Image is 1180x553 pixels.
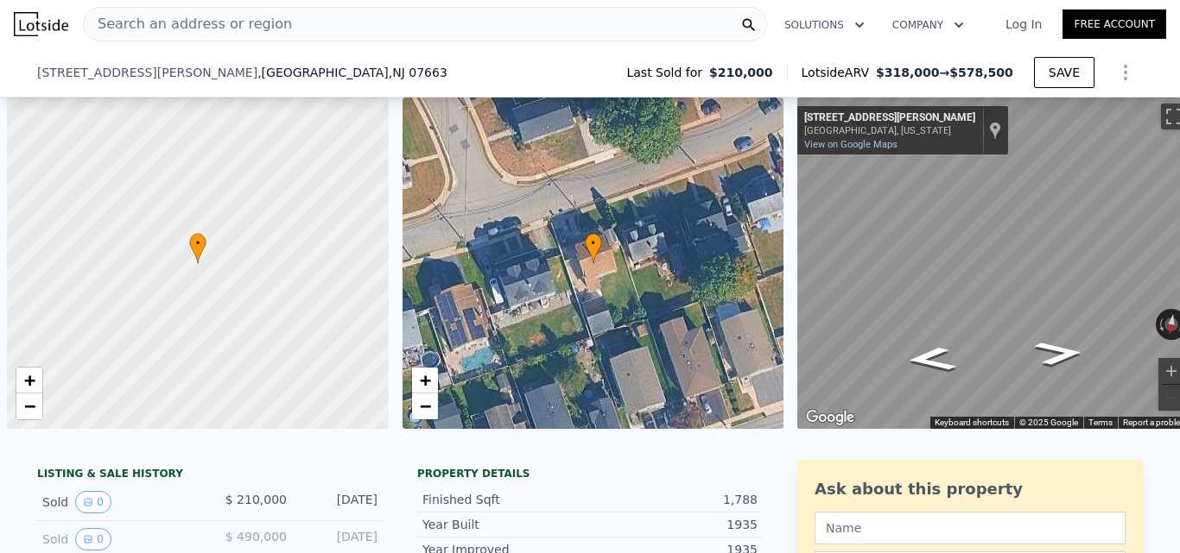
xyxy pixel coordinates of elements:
[189,233,206,263] div: •
[1019,418,1078,427] span: © 2025 Google
[75,491,111,513] button: View historical data
[626,64,709,81] span: Last Sold for
[75,528,111,550] button: View historical data
[225,530,287,544] span: $ 490,000
[412,393,438,419] a: Zoom out
[301,528,377,550] div: [DATE]
[419,395,430,417] span: −
[771,9,879,41] button: Solutions
[1088,418,1113,427] a: Terms (opens in new tab)
[802,64,876,81] span: Lotside ARV
[24,395,35,417] span: −
[37,64,257,81] span: [STREET_ADDRESS][PERSON_NAME]
[804,139,898,150] a: View on Google Maps
[42,528,196,550] div: Sold
[585,233,602,263] div: •
[885,341,978,377] path: Go East, Platt Ave
[815,477,1126,501] div: Ask about this property
[24,369,35,391] span: +
[389,66,447,79] span: , NJ 07663
[422,491,590,508] div: Finished Sqft
[412,368,438,393] a: Zoom in
[1013,335,1106,371] path: Go West, Platt Ave
[16,368,42,393] a: Zoom in
[14,12,68,36] img: Lotside
[949,66,1013,79] span: $578,500
[802,406,859,429] img: Google
[1162,308,1180,341] button: Reset the view
[42,491,196,513] div: Sold
[417,467,763,481] div: Property details
[879,9,978,41] button: Company
[189,236,206,251] span: •
[815,512,1126,544] input: Name
[422,516,590,533] div: Year Built
[804,111,975,125] div: [STREET_ADDRESS][PERSON_NAME]
[257,64,447,81] span: , [GEOGRAPHIC_DATA]
[84,14,292,35] span: Search an address or region
[37,467,383,484] div: LISTING & SALE HISTORY
[1156,309,1165,340] button: Rotate counterclockwise
[590,491,758,508] div: 1,788
[225,493,287,506] span: $ 210,000
[804,125,975,136] div: [GEOGRAPHIC_DATA], [US_STATE]
[985,16,1063,33] a: Log In
[876,64,1013,81] span: →
[590,516,758,533] div: 1935
[1063,9,1166,39] a: Free Account
[935,417,1009,429] button: Keyboard shortcuts
[16,393,42,419] a: Zoom out
[585,236,602,251] span: •
[989,121,1001,140] a: Show location on map
[802,406,859,429] a: Open this area in Google Maps (opens a new window)
[1108,55,1143,90] button: Show Options
[1034,57,1094,88] button: SAVE
[876,66,940,79] span: $318,000
[301,491,377,513] div: [DATE]
[709,64,773,81] span: $210,000
[419,369,430,391] span: +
